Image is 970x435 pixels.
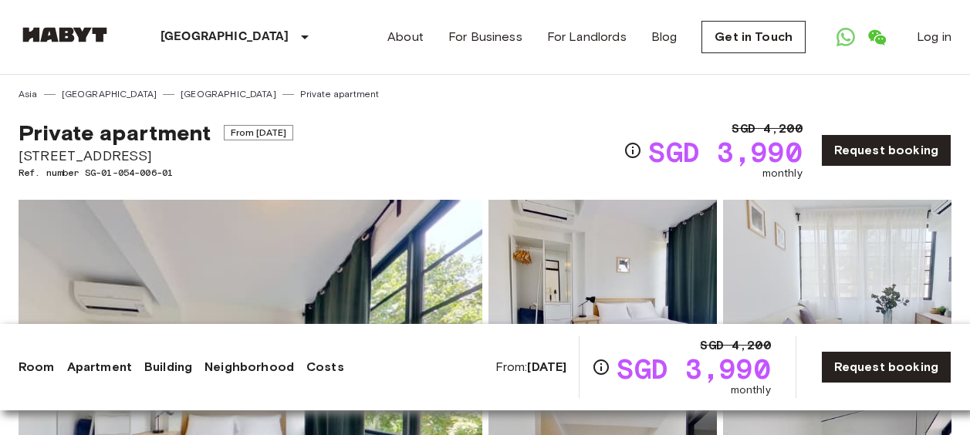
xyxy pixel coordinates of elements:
span: Ref. number SG-01-054-006-01 [19,166,293,180]
span: From [DATE] [224,125,294,140]
span: monthly [762,166,803,181]
a: Neighborhood [204,358,294,376]
a: Apartment [67,358,132,376]
a: Log in [917,28,951,46]
span: SGD 4,200 [732,120,802,138]
a: Request booking [821,351,951,383]
span: monthly [731,383,771,398]
a: Private apartment [300,87,380,101]
a: For Business [448,28,522,46]
a: Open WeChat [861,22,892,52]
span: [STREET_ADDRESS] [19,146,293,166]
a: Building [144,358,192,376]
a: Room [19,358,55,376]
img: Habyt [19,27,111,42]
a: Get in Touch [701,21,806,53]
a: [GEOGRAPHIC_DATA] [62,87,157,101]
span: SGD 4,200 [700,336,770,355]
a: [GEOGRAPHIC_DATA] [181,87,276,101]
span: Private apartment [19,120,211,146]
a: Costs [306,358,344,376]
a: Request booking [821,134,951,167]
a: Blog [651,28,678,46]
span: SGD 3,990 [617,355,770,383]
b: [DATE] [527,359,566,374]
svg: Check cost overview for full price breakdown. Please note that discounts apply to new joiners onl... [592,358,610,376]
a: About [387,28,424,46]
img: Picture of unit SG-01-054-006-01 [723,200,951,402]
a: Open WhatsApp [830,22,861,52]
span: SGD 3,990 [648,138,802,166]
a: Asia [19,87,38,101]
span: From: [495,359,567,376]
img: Picture of unit SG-01-054-006-01 [488,200,717,402]
svg: Check cost overview for full price breakdown. Please note that discounts apply to new joiners onl... [624,141,642,160]
a: For Landlords [547,28,627,46]
p: [GEOGRAPHIC_DATA] [161,28,289,46]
